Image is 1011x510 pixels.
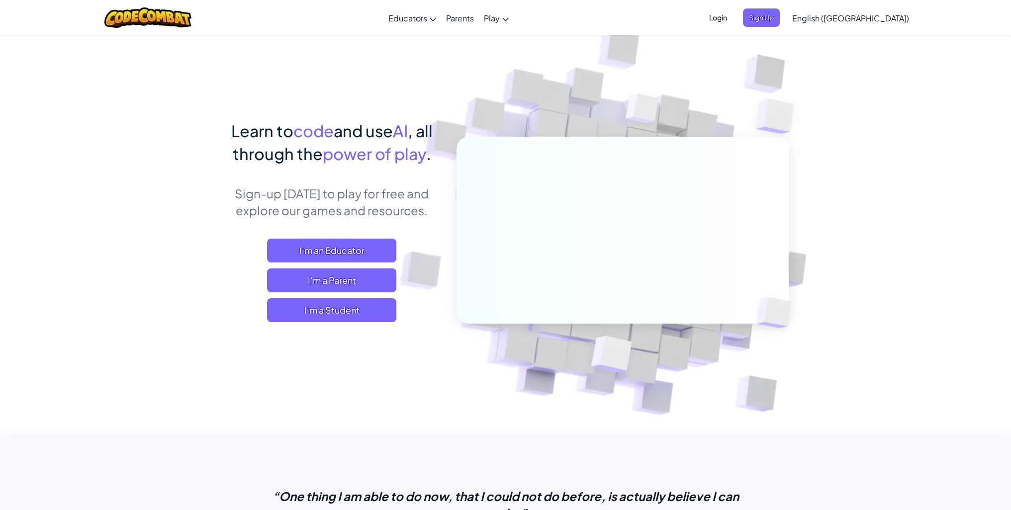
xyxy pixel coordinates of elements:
[222,185,442,219] p: Sign-up [DATE] to play for free and explore our games and resources.
[388,13,427,23] span: Educators
[231,121,293,141] span: Learn to
[267,239,396,262] a: I'm an Educator
[787,4,914,31] a: English ([GEOGRAPHIC_DATA])
[736,75,822,159] img: Overlap cubes
[740,276,815,349] img: Overlap cubes
[426,144,431,164] span: .
[607,74,678,148] img: Overlap cubes
[484,13,500,23] span: Play
[441,4,479,31] a: Parents
[383,4,441,31] a: Educators
[334,121,393,141] span: and use
[566,315,655,397] img: Overlap cubes
[267,268,396,292] a: I'm a Parent
[267,298,396,322] button: I'm a Student
[479,4,514,31] a: Play
[393,121,408,141] span: AI
[104,7,191,28] img: CodeCombat logo
[792,13,909,23] span: English ([GEOGRAPHIC_DATA])
[323,144,426,164] span: power of play
[743,8,780,27] button: Sign Up
[293,121,334,141] span: code
[703,8,733,27] button: Login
